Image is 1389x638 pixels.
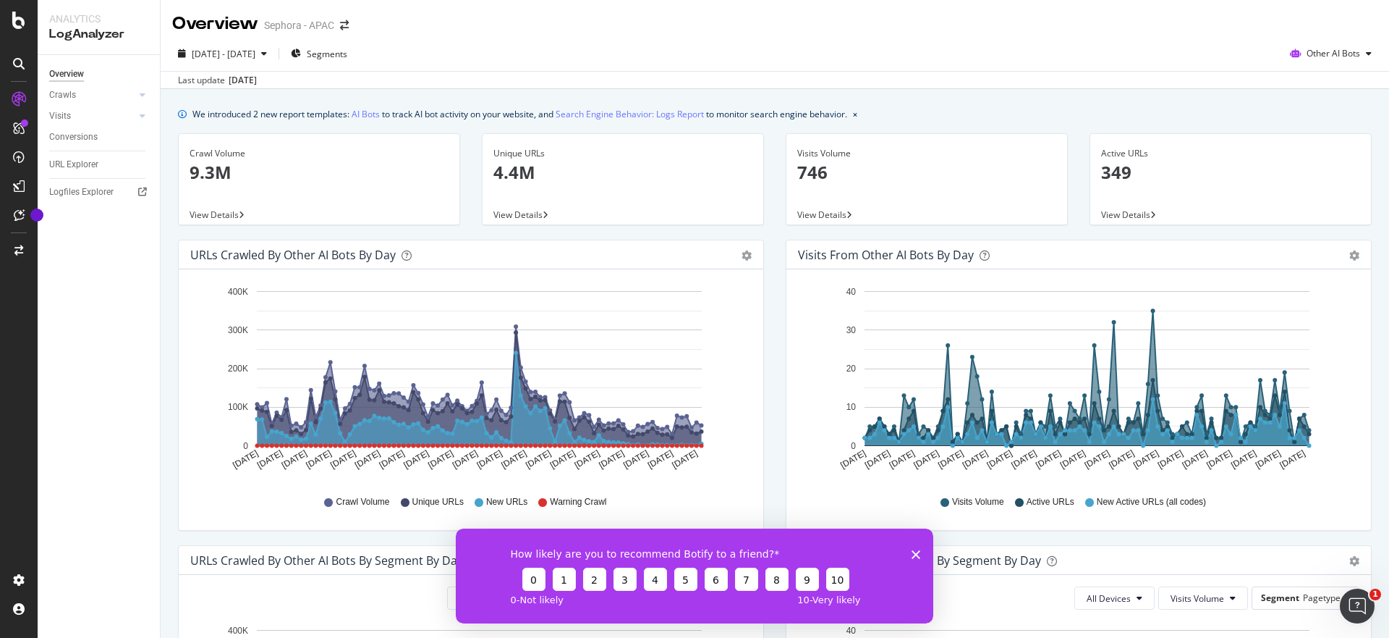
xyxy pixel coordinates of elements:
text: [DATE] [475,448,504,471]
text: 400K [228,287,248,297]
div: We introduced 2 new report templates: to track AI bot activity on your website, and to monitor se... [192,106,847,122]
text: [DATE] [1181,448,1210,471]
text: [DATE] [961,448,990,471]
text: 100K [228,403,248,413]
div: Conversions [49,130,98,145]
text: [DATE] [597,448,626,471]
text: 40 [846,626,857,636]
span: Warning Crawl [550,496,606,508]
a: AI Bots [352,106,380,122]
div: Visits [49,109,71,124]
button: [DATE] - [DATE] [172,42,273,65]
text: [DATE] [646,448,675,471]
span: All Devices [1087,592,1131,605]
text: [DATE] [1156,448,1185,471]
span: Visits Volume [1171,592,1224,605]
div: gear [1349,556,1359,566]
a: Visits [49,109,135,124]
div: Visits Volume [797,147,1056,160]
button: Other AI Bots [1284,42,1377,65]
text: [DATE] [838,448,867,471]
text: [DATE] [573,448,602,471]
div: [DATE] [229,74,257,87]
text: [DATE] [353,448,382,471]
div: LogAnalyzer [49,26,148,43]
span: Segment [1261,592,1299,604]
text: [DATE] [1229,448,1258,471]
text: [DATE] [231,448,260,471]
text: [DATE] [499,448,528,471]
text: [DATE] [255,448,284,471]
div: Unique URLs [493,147,752,160]
text: [DATE] [1278,448,1307,471]
a: Logfiles Explorer [49,185,150,200]
text: [DATE] [1058,448,1087,471]
text: [DATE] [1254,448,1283,471]
span: 1 [1369,589,1381,600]
span: Other AI Bots [1307,47,1360,59]
div: Sephora - APAC [264,18,334,33]
text: [DATE] [671,448,700,471]
div: A chart. [798,281,1354,482]
div: gear [742,251,752,261]
a: Search Engine Behavior: Logs Report [556,106,704,122]
text: 20 [846,364,857,374]
span: New Active URLs (all codes) [1097,496,1206,508]
text: [DATE] [524,448,553,471]
text: 300K [228,325,248,335]
div: arrow-right-arrow-left [340,20,349,30]
span: [DATE] - [DATE] [192,48,255,60]
button: Segments [285,42,353,65]
span: Segments [307,48,347,60]
div: Last update [178,74,257,87]
span: View Details [190,209,239,221]
text: [DATE] [378,448,407,471]
span: View Details [493,209,543,221]
button: All Devices [1074,587,1155,610]
text: 400K [228,626,248,636]
text: 40 [846,287,857,297]
button: close banner [849,104,861,125]
text: [DATE] [621,448,650,471]
span: Visits Volume [952,496,1004,508]
text: [DATE] [888,448,917,471]
text: 0 [851,441,856,451]
div: Overview [172,12,258,36]
text: [DATE] [1107,448,1136,471]
text: [DATE] [1205,448,1233,471]
text: [DATE] [402,448,431,471]
span: Unique URLs [412,496,464,508]
svg: A chart. [190,281,747,482]
text: [DATE] [1131,448,1160,471]
text: [DATE] [451,448,480,471]
a: Conversions [49,130,150,145]
text: 0 [243,441,248,451]
span: Active URLs [1027,496,1074,508]
span: View Details [1101,209,1150,221]
text: [DATE] [548,448,577,471]
iframe: Intercom live chat [1340,589,1375,624]
div: URL Explorer [49,157,98,172]
text: [DATE] [1034,448,1063,471]
span: Pagetype [1303,592,1341,604]
text: 10 [846,403,857,413]
p: 746 [797,160,1056,185]
div: Visits from Other AI Bots by day [798,248,974,262]
text: [DATE] [1010,448,1039,471]
div: Logfiles Explorer [49,185,114,200]
button: Visits Volume [1158,587,1248,610]
text: [DATE] [936,448,965,471]
span: New URLs [486,496,527,508]
div: Analytics [49,12,148,26]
